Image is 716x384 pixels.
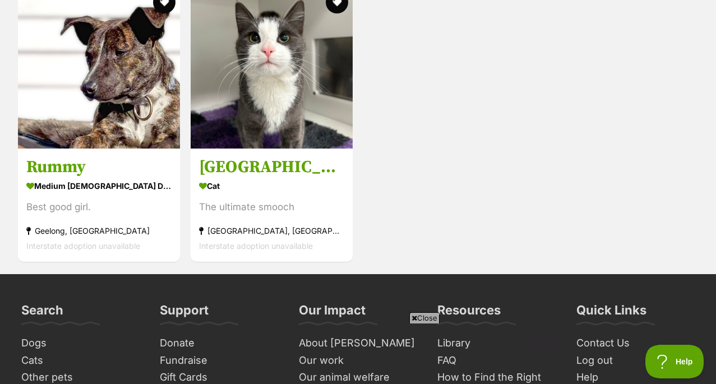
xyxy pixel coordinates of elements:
div: Best good girl. [26,200,172,215]
span: Close [409,312,440,323]
h3: Search [21,302,63,325]
a: Log out [572,352,699,369]
h3: Resources [437,302,501,325]
a: Dogs [17,335,144,352]
h3: Our Impact [299,302,366,325]
a: [GEOGRAPHIC_DATA] Cat The ultimate smooch [GEOGRAPHIC_DATA], [GEOGRAPHIC_DATA] Interstate adoptio... [191,148,353,262]
div: [GEOGRAPHIC_DATA], [GEOGRAPHIC_DATA] [199,223,344,238]
div: Cat [199,178,344,194]
h3: Rummy [26,156,172,178]
div: Geelong, [GEOGRAPHIC_DATA] [26,223,172,238]
a: Contact Us [572,335,699,352]
div: medium [DEMOGRAPHIC_DATA] Dog [26,178,172,194]
a: Rummy medium [DEMOGRAPHIC_DATA] Dog Best good girl. Geelong, [GEOGRAPHIC_DATA] Interstate adoptio... [18,148,180,262]
h3: [GEOGRAPHIC_DATA] [199,156,344,178]
span: Interstate adoption unavailable [199,241,313,251]
h3: Quick Links [576,302,646,325]
h3: Support [160,302,209,325]
a: Cats [17,352,144,369]
span: Interstate adoption unavailable [26,241,140,251]
iframe: Help Scout Beacon - Open [645,345,705,378]
div: The ultimate smooch [199,200,344,215]
iframe: Advertisement [154,328,562,378]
